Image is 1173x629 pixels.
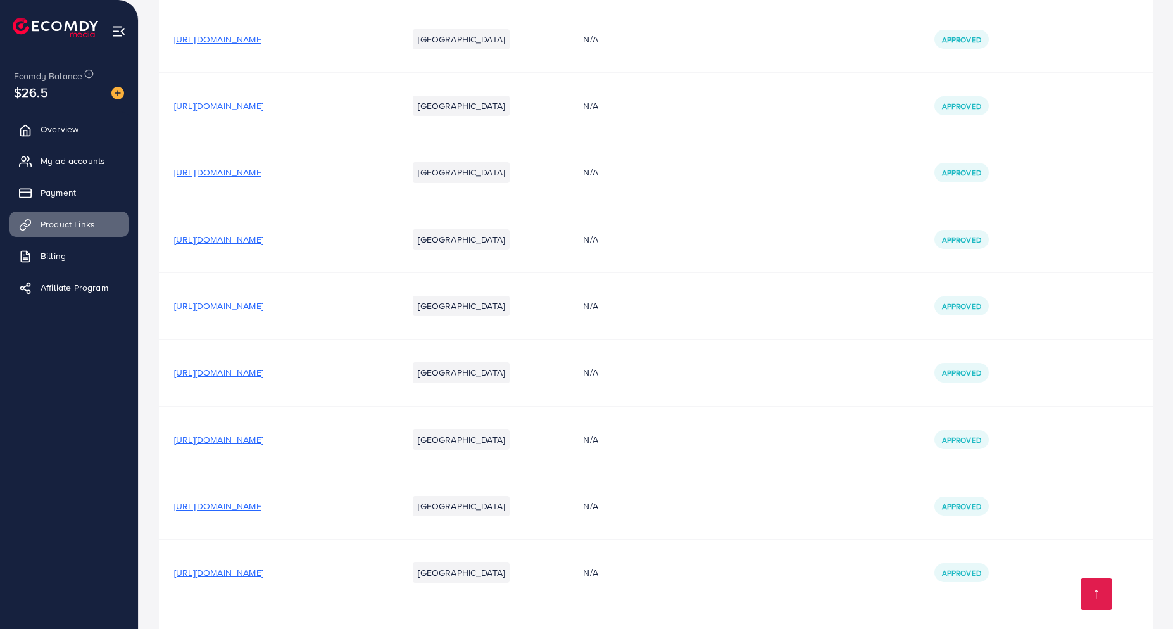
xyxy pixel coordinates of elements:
[41,123,78,136] span: Overview
[174,566,263,579] span: [URL][DOMAIN_NAME]
[413,362,510,383] li: [GEOGRAPHIC_DATA]
[583,233,598,246] span: N/A
[174,433,263,446] span: [URL][DOMAIN_NAME]
[174,33,263,46] span: [URL][DOMAIN_NAME]
[9,275,129,300] a: Affiliate Program
[942,34,981,45] span: Approved
[14,70,82,82] span: Ecomdy Balance
[413,562,510,583] li: [GEOGRAPHIC_DATA]
[413,296,510,316] li: [GEOGRAPHIC_DATA]
[583,33,598,46] span: N/A
[942,568,981,578] span: Approved
[583,433,598,446] span: N/A
[942,167,981,178] span: Approved
[413,229,510,250] li: [GEOGRAPHIC_DATA]
[583,166,598,179] span: N/A
[174,366,263,379] span: [URL][DOMAIN_NAME]
[9,212,129,237] a: Product Links
[942,301,981,312] span: Approved
[942,367,981,378] span: Approved
[41,250,66,262] span: Billing
[41,281,108,294] span: Affiliate Program
[174,233,263,246] span: [URL][DOMAIN_NAME]
[9,243,129,269] a: Billing
[9,148,129,174] a: My ad accounts
[413,429,510,450] li: [GEOGRAPHIC_DATA]
[174,99,263,112] span: [URL][DOMAIN_NAME]
[41,218,95,231] span: Product Links
[583,566,598,579] span: N/A
[583,99,598,112] span: N/A
[41,186,76,199] span: Payment
[9,180,129,205] a: Payment
[1119,572,1164,619] iframe: Chat
[9,117,129,142] a: Overview
[413,29,510,49] li: [GEOGRAPHIC_DATA]
[942,435,981,445] span: Approved
[174,500,263,512] span: [URL][DOMAIN_NAME]
[942,101,981,111] span: Approved
[942,501,981,512] span: Approved
[174,300,263,312] span: [URL][DOMAIN_NAME]
[41,155,105,167] span: My ad accounts
[111,24,126,39] img: menu
[583,300,598,312] span: N/A
[942,234,981,245] span: Approved
[413,96,510,116] li: [GEOGRAPHIC_DATA]
[13,18,98,37] img: logo
[413,162,510,182] li: [GEOGRAPHIC_DATA]
[14,83,48,101] span: $26.5
[111,87,124,99] img: image
[583,500,598,512] span: N/A
[413,496,510,516] li: [GEOGRAPHIC_DATA]
[583,366,598,379] span: N/A
[174,166,263,179] span: [URL][DOMAIN_NAME]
